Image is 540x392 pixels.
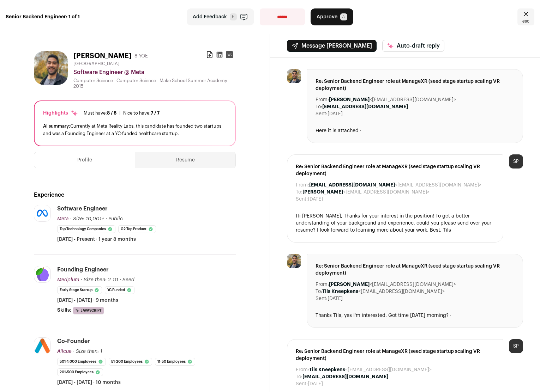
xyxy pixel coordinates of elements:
[329,281,456,288] dd: <[EMAIL_ADDRESS][DOMAIN_NAME]>
[57,358,106,366] li: 501-1,000 employees
[34,51,68,85] img: 237bb65aaa30ef572d2b59b2ac6a5f2fd50f3fad00198bc568f8aef7a348f8aa.jpg
[509,339,523,353] div: SP
[322,288,445,295] dd: <[EMAIL_ADDRESS][DOMAIN_NAME]>
[123,110,160,116] div: Nice to have:
[57,286,102,294] li: Early Stage Startup
[329,97,370,102] b: [PERSON_NAME]
[296,196,308,203] dt: Sent:
[309,366,432,373] dd: <[EMAIL_ADDRESS][DOMAIN_NAME]>
[43,122,227,137] div: Currently at Meta Reality Labs, this candidate has founded two startups and was a Founding Engine...
[382,40,444,52] button: Auto-draft reply
[109,358,152,366] li: 51-200 employees
[296,373,302,380] dt: To:
[328,110,343,117] dd: [DATE]
[34,205,50,221] img: afd10b684991f508aa7e00cdd3707b66af72d1844587f95d1f14570fec7d3b0c.jpg
[316,312,514,319] div: Thanks Tils, yes I'm interested. Got time [DATE] morning? ᐧ
[296,182,309,189] dt: From:
[57,349,72,354] span: Allcue
[57,337,90,345] div: Co-Founder
[120,276,121,283] span: ·
[316,110,328,117] dt: Sent:
[309,183,395,188] b: [EMAIL_ADDRESS][DOMAIN_NAME]
[296,213,494,234] div: Hi [PERSON_NAME], Thanks for your interest in the position! To get a better understanding of your...
[73,51,132,61] h1: [PERSON_NAME]
[230,13,237,20] span: F
[309,182,481,189] dd: <[EMAIL_ADDRESS][DOMAIN_NAME]>
[322,104,408,109] b: [EMAIL_ADDRESS][DOMAIN_NAME]
[316,281,329,288] dt: From:
[316,288,322,295] dt: To:
[308,380,323,387] dd: [DATE]
[57,379,121,386] span: [DATE] - [DATE] · 10 months
[329,282,370,287] b: [PERSON_NAME]
[57,266,109,274] div: Founding Engineer
[84,110,116,116] div: Must have:
[328,295,343,302] dd: [DATE]
[84,110,160,116] ul: |
[316,96,329,103] dt: From:
[302,189,430,196] dd: <[EMAIL_ADDRESS][DOMAIN_NAME]>
[309,367,345,372] b: Tils Kneepkens
[316,103,322,110] dt: To:
[70,216,104,221] span: · Size: 10,001+
[296,380,308,387] dt: Sent:
[118,225,156,233] li: G2 Top Product
[316,295,328,302] dt: Sent:
[34,191,236,199] h2: Experience
[57,277,79,282] span: Medplum
[57,307,71,314] span: Skills:
[287,69,301,83] img: 237bb65aaa30ef572d2b59b2ac6a5f2fd50f3fad00198bc568f8aef7a348f8aa.jpg
[296,189,302,196] dt: To:
[193,13,227,20] span: Add Feedback
[302,374,388,379] b: [EMAIL_ADDRESS][DOMAIN_NAME]
[135,152,235,168] button: Resume
[57,225,115,233] li: Top Technology Companies
[187,8,254,25] button: Add Feedback F
[57,297,118,304] span: [DATE] - [DATE] · 9 months
[296,163,494,177] span: Re: Senior Backend Engineer role at ManageXR (seed stage startup scaling VR deployment)
[43,110,78,117] div: Highlights
[316,78,514,92] span: Re: Senior Backend Engineer role at ManageXR (seed stage startup scaling VR deployment)
[73,68,236,76] div: Software Engineer @ Meta
[316,263,514,277] span: Re: Senior Backend Engineer role at ManageXR (seed stage startup scaling VR deployment)
[57,368,103,376] li: 201-500 employees
[73,349,102,354] span: · Size then: 1
[73,307,104,314] li: JavaScript
[509,154,523,169] div: SP
[81,277,118,282] span: · Size then: 2-10
[73,61,120,67] span: [GEOGRAPHIC_DATA]
[302,190,343,195] b: [PERSON_NAME]
[296,366,309,373] dt: From:
[57,236,136,243] span: [DATE] - Present · 1 year 8 months
[73,78,236,89] div: Computer Science - Computer Science - Make School Summer Academy - 2015
[43,124,70,128] span: AI summary:
[108,216,123,221] span: Public
[308,196,323,203] dd: [DATE]
[287,254,301,268] img: 237bb65aaa30ef572d2b59b2ac6a5f2fd50f3fad00198bc568f8aef7a348f8aa.jpg
[34,338,50,354] img: cbbc94699c19e0c29b546d5d86aca1686a2e34831674b3abee3d7c466115411e
[340,13,347,20] span: A
[522,18,529,24] span: esc
[34,152,135,168] button: Profile
[107,111,116,115] span: 8 / 8
[34,266,50,282] img: d63d58da036f700122de7a5ae810a12cd4a478b1da54c248f90fdf59405cacd8.png
[151,111,160,115] span: 7 / 7
[155,358,195,366] li: 11-50 employees
[311,8,353,25] button: Approve A
[329,96,456,103] dd: <[EMAIL_ADDRESS][DOMAIN_NAME]>
[57,205,108,213] div: Software Engineer
[6,13,80,20] strong: Senior Backend Engineer: 1 of 1
[134,53,148,60] div: 8 YOE
[106,215,107,222] span: ·
[296,348,494,362] span: Re: Senior Backend Engineer role at ManageXR (seed stage startup scaling VR deployment)
[517,8,534,25] a: Close
[316,127,514,134] div: Here it is attached ᐧ
[317,13,337,20] span: Approve
[322,289,358,294] b: Tils Kneepkens
[57,216,69,221] span: Meta
[105,286,134,294] li: YC Funded
[287,40,377,52] button: Message [PERSON_NAME]
[122,277,134,282] span: Seed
